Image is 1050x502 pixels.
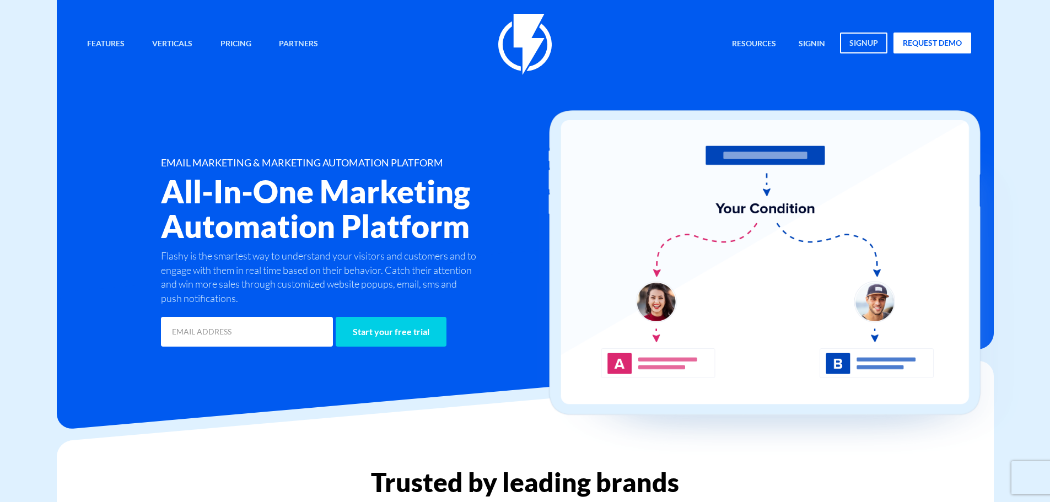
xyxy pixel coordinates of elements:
a: Partners [271,33,326,56]
h2: Trusted by leading brands [57,468,994,496]
input: Start your free trial [336,317,446,347]
a: Resources [724,33,784,56]
input: EMAIL ADDRESS [161,317,333,347]
a: Verticals [144,33,201,56]
a: Pricing [212,33,260,56]
h2: All-In-One Marketing Automation Platform [161,174,591,244]
h1: EMAIL MARKETING & MARKETING AUTOMATION PLATFORM [161,158,591,169]
a: request demo [893,33,971,53]
a: signin [790,33,833,56]
a: signup [840,33,887,53]
p: Flashy is the smartest way to understand your visitors and customers and to engage with them in r... [161,249,480,306]
a: Features [79,33,133,56]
